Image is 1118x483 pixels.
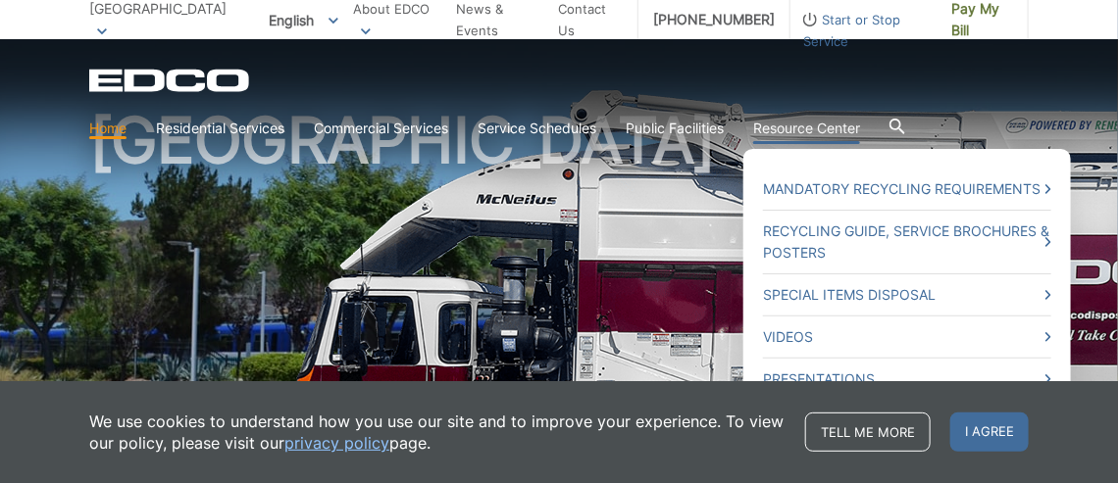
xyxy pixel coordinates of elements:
a: Mandatory Recycling Requirements [763,178,1051,200]
a: Tell me more [805,412,931,452]
a: Special Items Disposal [763,284,1051,306]
a: EDCD logo. Return to the homepage. [89,69,252,92]
a: privacy policy [284,432,389,454]
a: Service Schedules [478,118,596,139]
span: I agree [950,412,1029,452]
a: Recycling Guide, Service Brochures & Posters [763,220,1051,264]
a: Presentations [763,368,1051,390]
a: Videos [763,326,1051,348]
a: Public Facilities [626,118,724,139]
a: Resource Center [753,118,860,139]
a: Residential Services [156,118,284,139]
a: Home [89,118,127,139]
span: English [254,4,353,36]
p: We use cookies to understand how you use our site and to improve your experience. To view our pol... [89,411,786,454]
a: Commercial Services [314,118,448,139]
